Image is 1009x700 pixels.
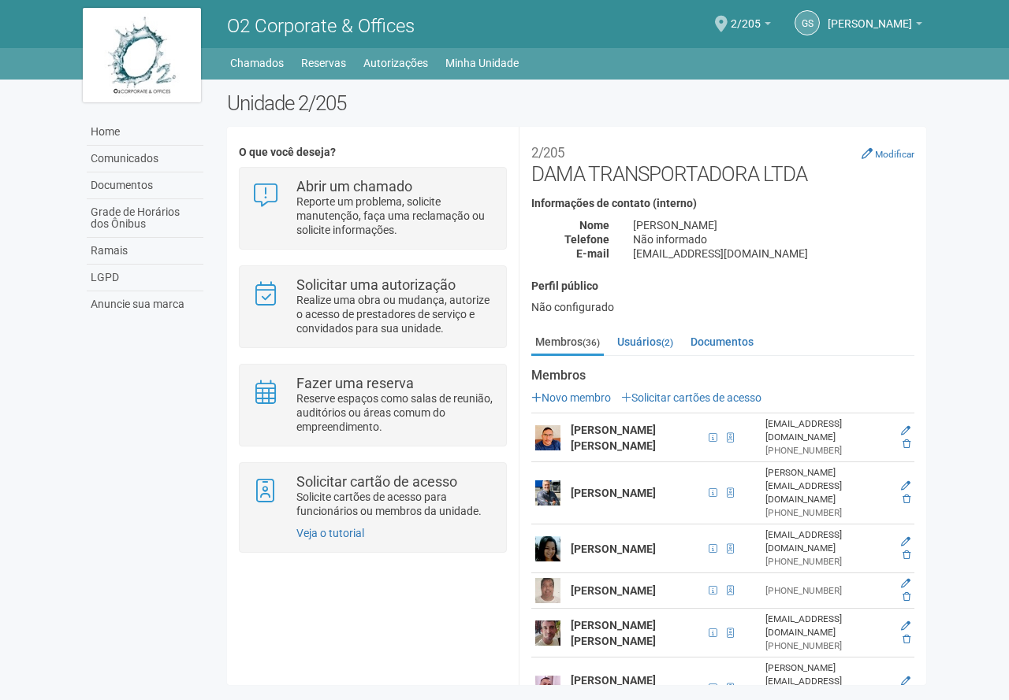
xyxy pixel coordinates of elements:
p: Realize uma obra ou mudança, autorize o acesso de prestadores de serviço e convidados para sua un... [296,293,494,335]
a: LGPD [87,265,203,291]
a: Solicitar cartão de acesso Solicite cartões de acesso para funcionários ou membros da unidade. [251,475,493,518]
a: Excluir membro [903,634,910,645]
a: Modificar [862,147,914,160]
strong: [PERSON_NAME] [PERSON_NAME] [571,619,656,647]
a: Editar membro [901,620,910,631]
a: Veja o tutorial [296,527,364,539]
a: Grade de Horários dos Ônibus [87,199,203,238]
div: [EMAIL_ADDRESS][DOMAIN_NAME] [621,246,926,261]
strong: Solicitar cartão de acesso [296,473,457,490]
strong: Solicitar uma autorização [296,276,456,293]
div: [PHONE_NUMBER] [765,584,891,598]
strong: Telefone [564,233,609,246]
strong: E-mail [576,247,609,260]
a: Excluir membro [903,439,910,450]
a: Editar membro [901,480,910,491]
div: [PERSON_NAME][EMAIL_ADDRESS][DOMAIN_NAME] [765,466,891,506]
a: GS [795,10,820,35]
a: Documentos [687,330,758,354]
div: [PHONE_NUMBER] [765,444,891,457]
a: Anuncie sua marca [87,291,203,317]
a: Reservas [301,52,346,74]
small: (36) [583,337,600,348]
h2: DAMA TRANSPORTADORA LTDA [531,139,914,186]
a: Editar membro [901,536,910,547]
h4: Perfil público [531,280,914,292]
a: Abrir um chamado Reporte um problema, solicite manutenção, faça uma reclamação ou solicite inform... [251,180,493,237]
div: Não informado [621,232,926,246]
div: Não configurado [531,300,914,314]
a: Solicitar uma autorização Realize uma obra ou mudança, autorize o acesso de prestadores de serviç... [251,278,493,335]
strong: [PERSON_NAME] [571,584,656,597]
h4: O que você deseja? [239,146,506,158]
h2: Unidade 2/205 [227,91,926,115]
img: user.png [535,480,560,506]
strong: Nome [579,219,609,231]
a: Documentos [87,172,203,199]
a: Editar membro [901,425,910,436]
strong: Fazer uma reserva [296,375,414,391]
p: Reporte um problema, solicite manutenção, faça uma reclamação ou solicite informações. [296,194,494,237]
small: Modificar [875,149,914,160]
p: Reserve espaços como salas de reunião, auditórios ou áreas comum do empreendimento. [296,391,494,434]
a: Membros(36) [531,330,604,356]
a: Editar membro [901,578,910,589]
a: Minha Unidade [445,52,519,74]
a: Editar membro [901,676,910,687]
a: Autorizações [363,52,428,74]
div: [PHONE_NUMBER] [765,506,891,520]
a: Fazer uma reserva Reserve espaços como salas de reunião, auditórios ou áreas comum do empreendime... [251,376,493,434]
span: O2 Corporate & Offices [227,15,415,37]
strong: [PERSON_NAME] [PERSON_NAME] [571,424,656,452]
div: [EMAIL_ADDRESS][DOMAIN_NAME] [765,613,891,639]
strong: [PERSON_NAME] [571,543,656,555]
img: user.png [535,536,560,561]
a: Excluir membro [903,494,910,505]
p: Solicite cartões de acesso para funcionários ou membros da unidade. [296,490,494,518]
div: [PERSON_NAME] [621,218,926,232]
a: Usuários(2) [613,330,677,354]
a: 2/205 [731,20,771,32]
div: [EMAIL_ADDRESS][DOMAIN_NAME] [765,417,891,444]
img: user.png [535,578,560,603]
small: 2/205 [531,145,564,161]
a: Comunicados [87,146,203,172]
a: Excluir membro [903,550,910,561]
strong: Membros [531,369,914,383]
span: 2/205 [731,2,761,30]
a: Home [87,119,203,146]
div: [PHONE_NUMBER] [765,639,891,653]
a: Ramais [87,238,203,265]
strong: [PERSON_NAME] [571,487,656,499]
h4: Informações de contato (interno) [531,198,914,209]
a: Solicitar cartões de acesso [621,391,761,404]
div: [EMAIL_ADDRESS][DOMAIN_NAME] [765,528,891,555]
div: [PHONE_NUMBER] [765,555,891,569]
img: logo.jpg [83,8,201,102]
a: Chamados [230,52,284,74]
img: user.png [535,425,560,450]
a: [PERSON_NAME] [828,20,922,32]
a: Excluir membro [903,591,910,602]
span: Gilberto Stiebler Filho [828,2,912,30]
small: (2) [661,337,673,348]
a: Novo membro [531,391,611,404]
img: user.png [535,620,560,646]
strong: Abrir um chamado [296,178,412,194]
